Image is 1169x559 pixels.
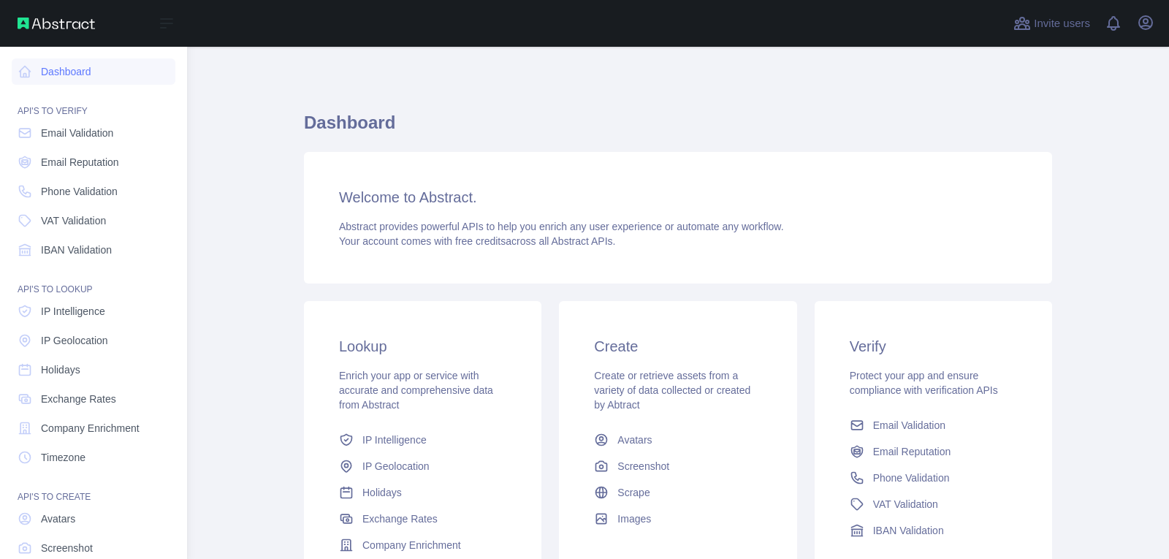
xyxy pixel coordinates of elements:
[339,235,615,247] span: Your account comes with across all Abstract APIs.
[844,465,1023,491] a: Phone Validation
[1034,15,1090,32] span: Invite users
[12,208,175,234] a: VAT Validation
[41,213,106,228] span: VAT Validation
[12,357,175,383] a: Holidays
[617,433,652,447] span: Avatars
[362,512,438,526] span: Exchange Rates
[588,453,767,479] a: Screenshot
[617,512,651,526] span: Images
[339,370,493,411] span: Enrich your app or service with accurate and comprehensive data from Abstract
[41,362,80,377] span: Holidays
[873,471,950,485] span: Phone Validation
[339,221,784,232] span: Abstract provides powerful APIs to help you enrich any user experience or automate any workflow.
[873,497,938,512] span: VAT Validation
[455,235,506,247] span: free credits
[333,506,512,532] a: Exchange Rates
[588,506,767,532] a: Images
[12,178,175,205] a: Phone Validation
[41,243,112,257] span: IBAN Validation
[617,459,669,474] span: Screenshot
[12,386,175,412] a: Exchange Rates
[12,120,175,146] a: Email Validation
[588,427,767,453] a: Avatars
[41,304,105,319] span: IP Intelligence
[41,184,118,199] span: Phone Validation
[333,427,512,453] a: IP Intelligence
[12,327,175,354] a: IP Geolocation
[362,433,427,447] span: IP Intelligence
[41,541,93,555] span: Screenshot
[12,149,175,175] a: Email Reputation
[362,459,430,474] span: IP Geolocation
[617,485,650,500] span: Scrape
[41,450,85,465] span: Timezone
[41,155,119,170] span: Email Reputation
[1010,12,1093,35] button: Invite users
[12,506,175,532] a: Avatars
[844,491,1023,517] a: VAT Validation
[362,538,461,552] span: Company Enrichment
[844,438,1023,465] a: Email Reputation
[12,266,175,295] div: API'S TO LOOKUP
[339,336,506,357] h3: Lookup
[304,111,1052,146] h1: Dashboard
[594,336,761,357] h3: Create
[12,88,175,117] div: API'S TO VERIFY
[18,18,95,29] img: Abstract API
[844,412,1023,438] a: Email Validation
[873,418,945,433] span: Email Validation
[594,370,750,411] span: Create or retrieve assets from a variety of data collected or created by Abtract
[850,370,998,396] span: Protect your app and ensure compliance with verification APIs
[41,421,140,436] span: Company Enrichment
[41,333,108,348] span: IP Geolocation
[873,523,944,538] span: IBAN Validation
[41,512,75,526] span: Avatars
[844,517,1023,544] a: IBAN Validation
[12,474,175,503] div: API'S TO CREATE
[12,415,175,441] a: Company Enrichment
[333,532,512,558] a: Company Enrichment
[12,444,175,471] a: Timezone
[41,126,113,140] span: Email Validation
[588,479,767,506] a: Scrape
[362,485,402,500] span: Holidays
[850,336,1017,357] h3: Verify
[333,479,512,506] a: Holidays
[873,444,951,459] span: Email Reputation
[12,58,175,85] a: Dashboard
[12,237,175,263] a: IBAN Validation
[339,187,1017,208] h3: Welcome to Abstract.
[41,392,116,406] span: Exchange Rates
[333,453,512,479] a: IP Geolocation
[12,298,175,324] a: IP Intelligence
